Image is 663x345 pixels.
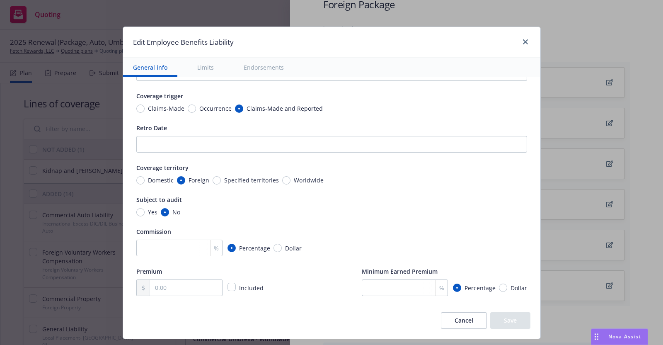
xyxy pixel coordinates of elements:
button: Cancel [441,312,487,329]
h1: Edit Employee Benefits Liability [133,37,234,48]
span: Worldwide [294,176,324,185]
span: % [439,284,444,292]
span: Coverage territory [136,164,189,172]
span: Premium [136,267,162,275]
input: Worldwide [282,176,290,185]
div: Drag to move [591,329,602,345]
button: Limits [187,58,224,77]
input: Percentage [227,244,236,252]
span: Included [239,284,264,292]
input: Claims-Made and Reported [235,104,243,113]
input: Specified territories [213,176,221,185]
input: No [161,208,169,216]
span: Nova Assist [608,333,641,340]
input: Dollar [499,284,507,292]
span: Dollar [285,244,302,253]
span: Commission [136,228,171,236]
button: General info [123,58,177,77]
span: Claims-Made and Reported [247,104,323,113]
span: Domestic [148,176,174,185]
span: Occurrence [199,104,232,113]
button: Endorsements [234,58,294,77]
span: Foreign [189,176,209,185]
span: Percentage [465,284,496,292]
span: Yes [148,208,157,216]
span: No [172,208,180,216]
span: Specified territories [224,176,279,185]
span: Percentage [239,244,270,253]
span: Claims-Made [148,104,184,113]
span: Dollar [511,284,527,292]
input: 0.00 [150,280,222,296]
input: Claims-Made [136,104,145,113]
span: Minimum Earned Premium [362,267,438,275]
input: Foreign [177,176,185,185]
span: Retro Date [136,124,167,132]
input: Percentage [453,284,461,292]
input: Yes [136,208,145,216]
input: Domestic [136,176,145,185]
button: Nova Assist [591,328,648,345]
span: % [214,244,219,253]
span: Subject to audit [136,196,182,204]
span: Coverage trigger [136,92,183,100]
input: Occurrence [188,104,196,113]
input: Dollar [273,244,282,252]
a: close [520,37,530,47]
